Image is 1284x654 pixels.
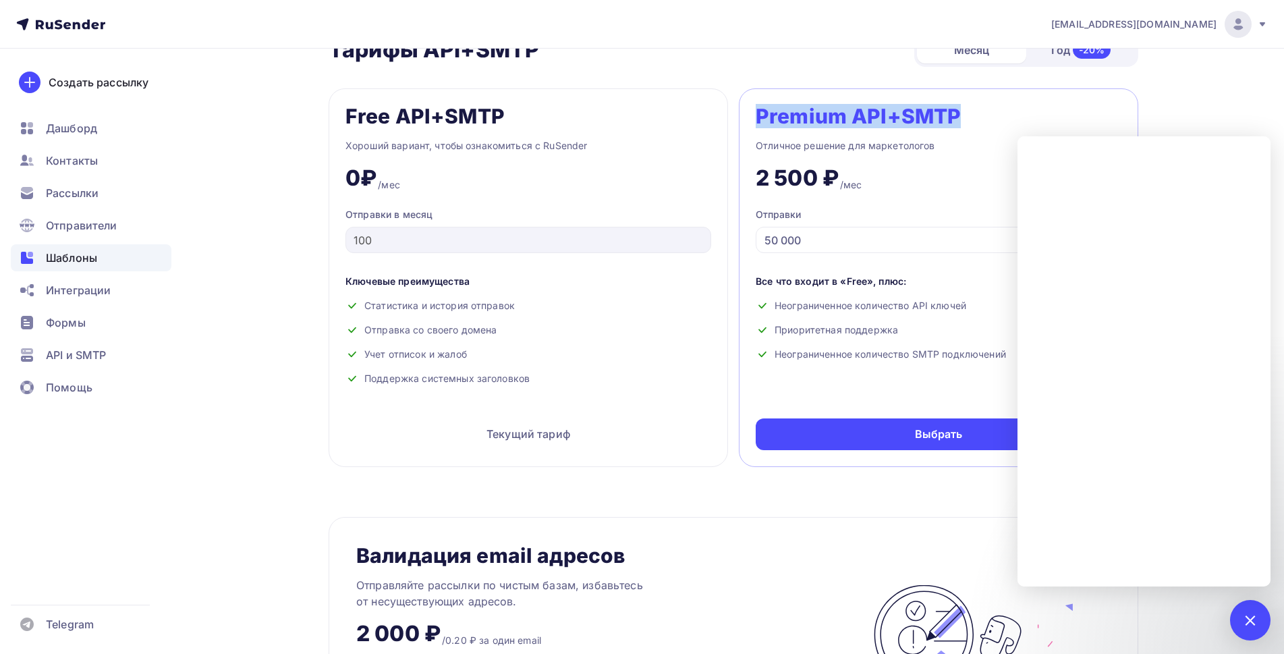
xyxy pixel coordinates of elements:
[345,208,711,221] div: Отправки в месяц
[917,36,1026,63] div: Месяц
[46,120,97,136] span: Дашборд
[756,275,1121,288] div: Все что входит в «Free», плюс:
[756,165,839,192] div: 2 500 ₽
[46,379,92,396] span: Помощь
[46,315,86,331] span: Формы
[329,36,539,63] h2: Тарифы API+SMTP
[46,616,94,632] span: Telegram
[1051,18,1217,31] span: [EMAIL_ADDRESS][DOMAIN_NAME]
[378,178,400,192] div: /мес
[764,232,801,248] div: 50 000
[356,577,694,609] div: Отправляйте рассылки по чистым базам, избавьтесь от несуществующих адресов.
[345,138,711,154] div: Хороший вариант, чтобы ознакомиться с RuSender
[345,275,711,288] div: Ключевые преимущества
[11,309,171,336] a: Формы
[11,147,171,174] a: Контакты
[1026,36,1136,64] div: Год
[756,323,1121,337] div: Приоритетная поддержка
[46,185,99,201] span: Рассылки
[11,212,171,239] a: Отправители
[345,299,711,312] div: Статистика и история отправок
[345,348,711,361] div: Учет отписок и жалоб
[345,105,505,127] div: Free API+SMTP
[46,217,117,234] span: Отправители
[756,105,961,127] div: Premium API+SMTP
[46,282,111,298] span: Интеграции
[46,347,106,363] span: API и SMTP
[756,208,1121,253] button: Отправки 50 000
[11,244,171,271] a: Шаблоны
[345,418,711,450] div: Текущий тариф
[345,165,376,192] div: 0₽
[756,299,1121,312] div: Неограниченное количество API ключей
[356,620,441,647] div: 2 000 ₽
[356,545,625,566] div: Валидация email адресов
[915,427,963,442] div: Выбрать
[11,180,171,207] a: Рассылки
[442,634,541,647] div: /0.20 ₽ за один email
[756,138,1121,154] div: Отличное решение для маркетологов
[1073,41,1111,59] div: -20%
[49,74,148,90] div: Создать рассылку
[11,115,171,142] a: Дашборд
[345,323,711,337] div: Отправка со своего домена
[46,153,98,169] span: Контакты
[1051,11,1268,38] a: [EMAIL_ADDRESS][DOMAIN_NAME]
[345,372,711,385] div: Поддержка системных заголовков
[840,178,862,192] div: /мес
[756,348,1121,361] div: Неограниченное количество SMTP подключений
[756,208,801,221] div: Отправки
[46,250,97,266] span: Шаблоны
